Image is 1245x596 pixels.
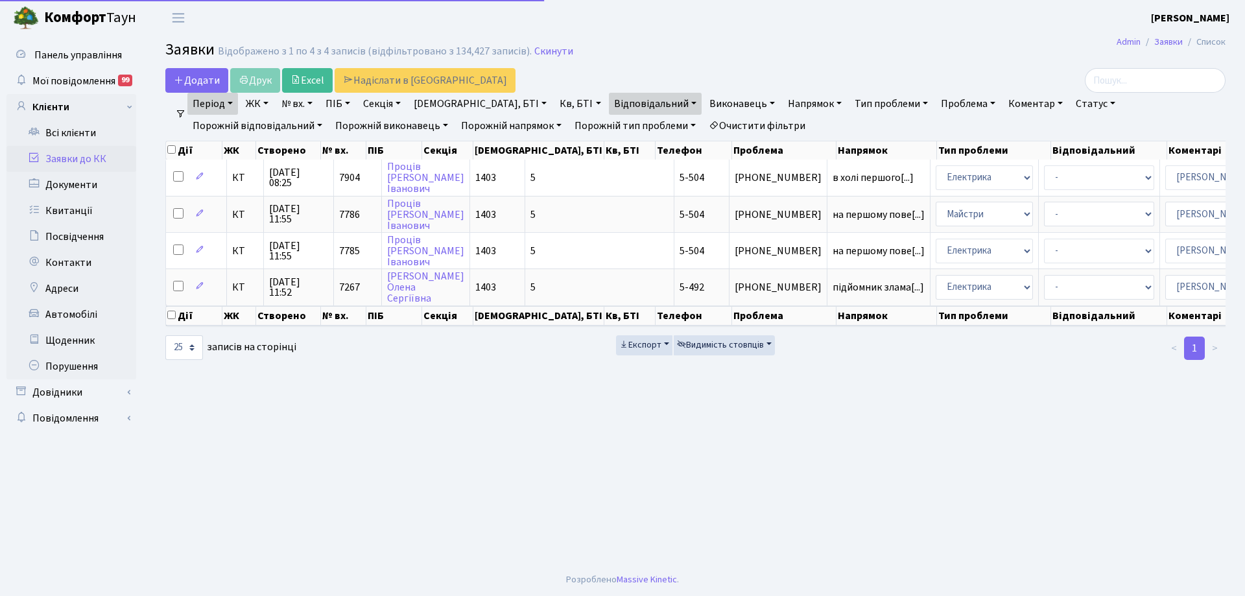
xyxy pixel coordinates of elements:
span: Таун [44,7,136,29]
a: Заявки [1154,35,1183,49]
a: Мої повідомлення99 [6,68,136,94]
a: Довідники [6,379,136,405]
span: 5-492 [680,280,704,294]
a: Секція [358,93,406,115]
span: КТ [232,246,258,256]
span: 7785 [339,244,360,258]
th: Відповідальний [1051,306,1167,326]
a: Порушення [6,353,136,379]
th: Телефон [656,141,733,160]
span: Панель управління [34,48,122,62]
a: 1 [1184,337,1205,360]
div: Розроблено . [566,573,679,587]
input: Пошук... [1085,68,1226,93]
span: 5-504 [680,208,704,222]
button: Видимість стовпців [674,335,775,355]
th: Проблема [732,306,836,326]
span: 7786 [339,208,360,222]
a: Документи [6,172,136,198]
th: [DEMOGRAPHIC_DATA], БТІ [473,141,604,160]
th: Напрямок [836,306,936,326]
a: Заявки до КК [6,146,136,172]
a: ЖК [241,93,274,115]
a: [DEMOGRAPHIC_DATA], БТІ [409,93,552,115]
a: Панель управління [6,42,136,68]
th: Телефон [656,306,733,326]
span: в холі першого[...] [833,171,914,185]
li: Список [1183,35,1226,49]
a: Адреси [6,276,136,302]
th: Створено [256,141,321,160]
th: ПІБ [366,141,423,160]
select: записів на сторінці [165,335,203,360]
a: Кв, БТІ [554,93,606,115]
span: 7267 [339,280,360,294]
a: Проців[PERSON_NAME]Іванович [387,233,464,269]
a: Контакти [6,250,136,276]
th: Тип проблеми [937,141,1051,160]
span: [DATE] 08:25 [269,167,328,188]
a: Додати [165,68,228,93]
th: Кв, БТІ [604,306,656,326]
span: [PHONE_NUMBER] [735,282,822,292]
span: на першому пове[...] [833,208,925,222]
button: Експорт [616,335,672,355]
span: 1403 [475,280,496,294]
a: Автомобілі [6,302,136,328]
a: Admin [1117,35,1141,49]
th: Секція [422,141,473,160]
th: ЖК [222,141,257,160]
th: ПІБ [366,306,423,326]
a: [PERSON_NAME] [1151,10,1229,26]
th: Проблема [732,141,836,160]
a: Відповідальний [609,93,702,115]
span: 5-504 [680,171,704,185]
th: Секція [422,306,473,326]
a: Проців[PERSON_NAME]Іванович [387,197,464,233]
a: [PERSON_NAME]ОленаСергіївна [387,269,464,305]
span: [PHONE_NUMBER] [735,209,822,220]
a: Excel [282,68,333,93]
a: Період [187,93,238,115]
img: logo.png [13,5,39,31]
span: Видимість стовпців [677,339,764,352]
b: [PERSON_NAME] [1151,11,1229,25]
button: Переключити навігацію [162,7,195,29]
span: 1403 [475,208,496,222]
span: 5 [530,280,536,294]
span: [DATE] 11:55 [269,241,328,261]
a: ПІБ [320,93,355,115]
span: КТ [232,209,258,220]
a: Проблема [936,93,1001,115]
a: Порожній напрямок [456,115,567,137]
th: ЖК [222,306,257,326]
b: Комфорт [44,7,106,28]
a: Проців[PERSON_NAME]Іванович [387,160,464,196]
div: 99 [118,75,132,86]
th: № вх. [321,306,366,326]
th: Дії [166,306,222,326]
a: Посвідчення [6,224,136,250]
span: на першому пове[...] [833,244,925,258]
th: Дії [166,141,222,160]
span: Заявки [165,38,215,61]
span: підйомник злама[...] [833,280,924,294]
a: Порожній виконавець [330,115,453,137]
th: Відповідальний [1051,141,1167,160]
span: Експорт [619,339,661,352]
span: 1403 [475,244,496,258]
th: № вх. [321,141,366,160]
div: Відображено з 1 по 4 з 4 записів (відфільтровано з 134,427 записів). [218,45,532,58]
th: Тип проблеми [937,306,1051,326]
span: 1403 [475,171,496,185]
span: [DATE] 11:52 [269,277,328,298]
nav: breadcrumb [1097,29,1245,56]
a: Статус [1071,93,1120,115]
a: Повідомлення [6,405,136,431]
span: 7904 [339,171,360,185]
a: Щоденник [6,328,136,353]
span: 5 [530,244,536,258]
a: Очистити фільтри [704,115,811,137]
th: [DEMOGRAPHIC_DATA], БТІ [473,306,604,326]
a: Тип проблеми [849,93,933,115]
